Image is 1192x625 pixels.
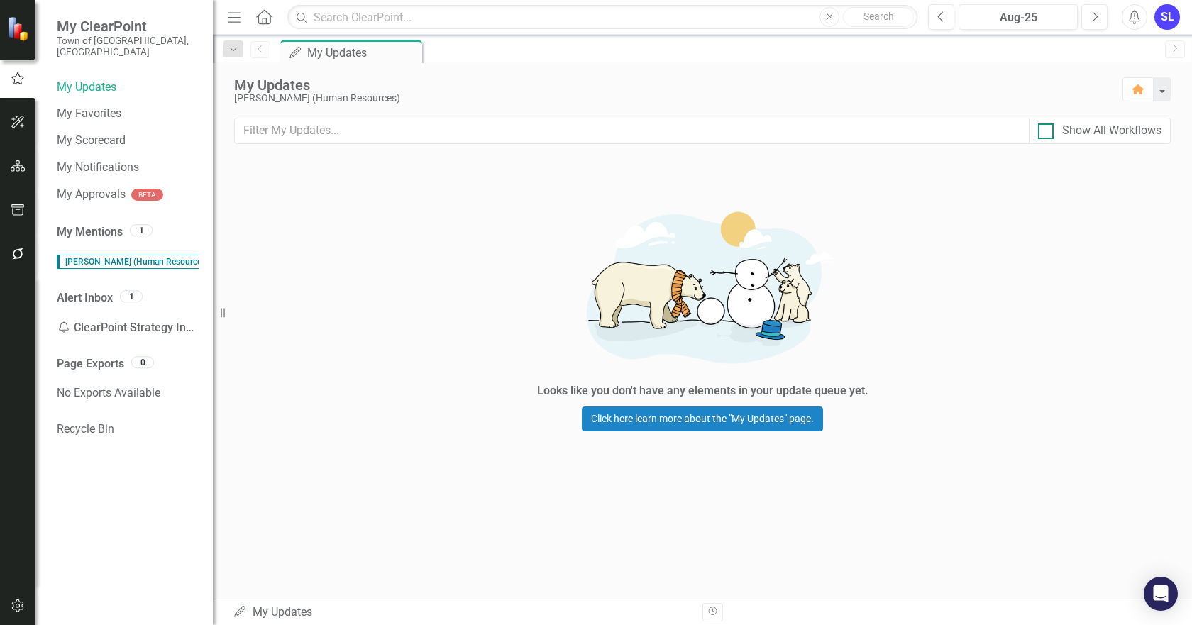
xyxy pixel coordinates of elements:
[57,356,124,372] a: Page Exports
[120,290,143,302] div: 1
[1062,123,1161,139] div: Show All Workflows
[1144,577,1178,611] div: Open Intercom Messenger
[57,106,199,122] a: My Favorites
[959,4,1078,30] button: Aug-25
[130,224,153,236] div: 1
[287,5,917,30] input: Search ClearPoint...
[234,77,1108,93] div: My Updates
[307,44,419,62] div: My Updates
[863,11,894,22] span: Search
[582,406,823,431] a: Click here learn more about the "My Updates" page.
[57,255,215,269] span: [PERSON_NAME] (Human Resources)
[843,7,914,27] button: Search
[490,193,915,380] img: Getting started
[131,356,154,368] div: 0
[7,16,32,41] img: ClearPoint Strategy
[57,379,199,407] div: No Exports Available
[234,118,1030,144] input: Filter My Updates...
[57,421,199,438] a: Recycle Bin
[57,133,199,149] a: My Scorecard
[57,314,199,342] div: ClearPoint Strategy Invalid Login
[1154,4,1180,30] button: SL
[234,93,1108,104] div: [PERSON_NAME] (Human Resources)
[57,79,199,96] a: My Updates
[233,604,692,621] div: My Updates
[57,35,199,58] small: Town of [GEOGRAPHIC_DATA], [GEOGRAPHIC_DATA]
[964,9,1073,26] div: Aug-25
[57,160,199,176] a: My Notifications
[131,189,163,201] div: BETA
[57,224,123,240] a: My Mentions
[537,383,868,399] div: Looks like you don't have any elements in your update queue yet.
[57,290,113,306] a: Alert Inbox
[57,18,199,35] span: My ClearPoint
[57,187,126,203] a: My Approvals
